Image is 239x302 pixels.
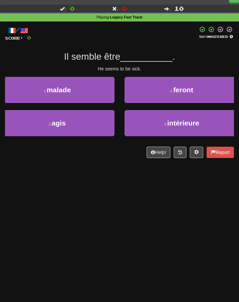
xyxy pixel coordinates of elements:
[120,51,172,62] span: __________
[173,86,193,94] span: feront
[147,147,170,158] button: Help!
[164,122,167,126] small: 4 .
[174,147,186,158] button: Round history (alt+y)
[60,6,66,11] span: :
[70,5,75,12] span: 0
[198,34,234,39] div: Mastered
[112,6,118,11] span: :
[164,6,170,11] span: :
[44,89,47,93] small: 1 .
[122,5,127,12] span: 0
[125,77,239,103] button: 2.feront
[5,65,234,72] div: He seems to be sick.
[5,36,23,40] span: Score:
[125,110,239,136] button: 4.intérieure
[49,122,52,126] small: 3 .
[27,35,31,41] span: 0
[207,147,234,158] button: Report
[47,86,71,94] span: malade
[170,89,173,93] small: 2 .
[52,119,66,127] span: agis
[167,119,200,127] span: intérieure
[64,51,120,62] span: Il semble être
[5,26,31,35] div: /
[199,35,207,39] span: 50 %
[110,15,142,19] strong: Legacy Fast Track
[174,5,184,12] span: 10
[172,51,175,62] span: .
